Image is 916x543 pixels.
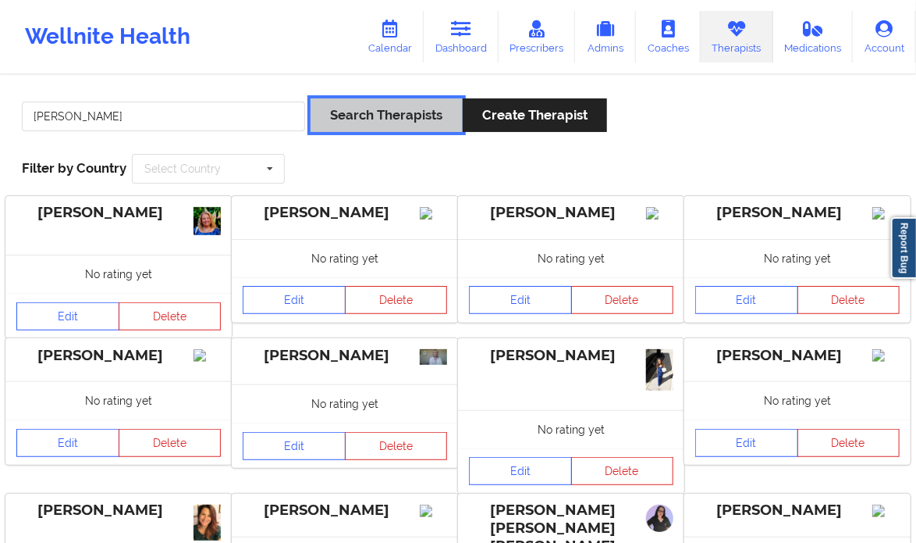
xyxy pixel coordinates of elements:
button: Delete [345,286,448,314]
div: [PERSON_NAME] [695,347,900,365]
div: [PERSON_NAME] [16,204,221,222]
div: No rating yet [5,381,232,420]
img: 2dd7e4fd-a914-4282-b6d6-50fd5cd72ae7_867d6326-8560-464f-9a4f-c368db7c969cWIN_20250331_13_18_23_Pr... [420,349,447,365]
a: Edit [16,429,119,457]
div: Select Country [144,163,221,174]
input: Search Keywords [22,102,305,131]
a: Edit [16,302,119,330]
button: Delete [571,286,674,314]
img: 66968633-e5a6-4301-9fa7-1c991f3efb8e_1000003212.JPG [193,207,221,235]
a: Report Bug [891,217,916,279]
div: No rating yet [232,384,458,423]
a: Admins [575,11,636,63]
button: Delete [797,429,900,457]
a: Calendar [357,11,424,63]
div: [PERSON_NAME] [243,502,447,520]
div: No rating yet [458,410,684,448]
div: [PERSON_NAME] [243,204,447,222]
a: Therapists [701,11,773,63]
a: Medications [773,11,854,63]
img: Image%2Fplaceholer-image.png [646,207,673,220]
span: Filter by Country [22,160,126,176]
img: 28206790-5247-4acb-9980-469b62decb1f_94328485-204a-4c26-8ae4-fd699d62e086WhatsApp_Image_2025-03-1... [646,505,673,532]
a: Edit [695,286,798,314]
img: Image%2Fplaceholer-image.png [872,207,900,220]
button: Delete [797,286,900,314]
div: [PERSON_NAME] [469,204,673,222]
button: Search Therapists [311,98,462,132]
a: Edit [695,429,798,457]
div: No rating yet [684,239,911,277]
div: No rating yet [684,381,911,420]
a: Dashboard [424,11,499,63]
a: Prescribers [499,11,576,63]
img: Image%2Fplaceholer-image.png [872,505,900,517]
button: Delete [345,432,448,460]
a: Edit [469,457,572,485]
div: [PERSON_NAME] [695,204,900,222]
button: Delete [571,457,674,485]
div: [PERSON_NAME] [695,502,900,520]
a: Edit [469,286,572,314]
button: Create Therapist [463,98,607,132]
button: Delete [119,302,222,330]
div: [PERSON_NAME] [243,347,447,365]
a: Account [853,11,916,63]
div: No rating yet [458,239,684,277]
img: Image%2Fplaceholer-image.png [420,207,447,220]
div: No rating yet [232,239,458,277]
a: Coaches [636,11,701,63]
div: [PERSON_NAME] [469,347,673,365]
a: Edit [243,432,346,460]
img: 316d6895-f0a4-4244-9fb7-99fb40c4fbaa_IMG_0006.jpeg [646,349,673,391]
img: Image%2Fplaceholer-image.png [193,349,221,362]
a: Edit [243,286,346,314]
button: Delete [119,429,222,457]
div: [PERSON_NAME] [16,347,221,365]
div: No rating yet [5,255,232,293]
img: Image%2Fplaceholer-image.png [420,505,447,517]
img: Image%2Fplaceholer-image.png [872,349,900,362]
img: e182d929-14be-4ec8-b070-c29388be80df_IMG_5370.jpg [193,505,221,541]
div: [PERSON_NAME] [16,502,221,520]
